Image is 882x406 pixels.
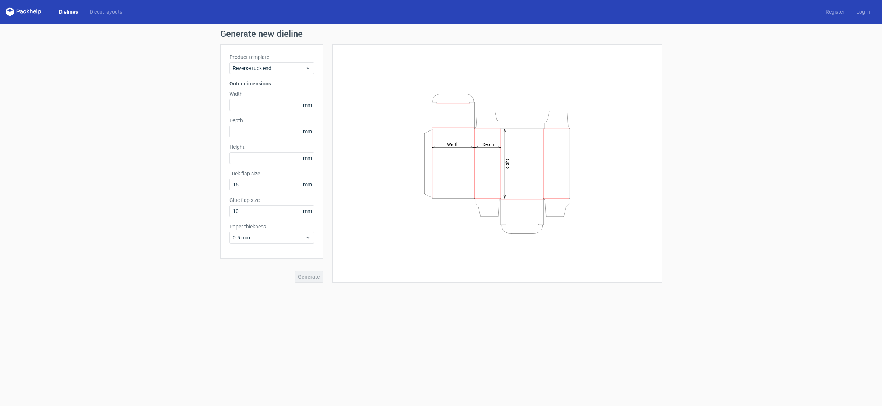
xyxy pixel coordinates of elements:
a: Log in [850,8,876,15]
label: Paper thickness [229,223,314,230]
label: Height [229,143,314,151]
span: mm [301,179,314,190]
span: mm [301,126,314,137]
label: Glue flap size [229,196,314,204]
label: Depth [229,117,314,124]
h3: Outer dimensions [229,80,314,87]
span: mm [301,153,314,164]
span: 0.5 mm [233,234,305,241]
label: Product template [229,53,314,61]
span: mm [301,206,314,217]
a: Register [820,8,850,15]
a: Diecut layouts [84,8,128,15]
tspan: Depth [482,141,494,147]
h1: Generate new dieline [220,29,662,38]
label: Tuck flap size [229,170,314,177]
a: Dielines [53,8,84,15]
span: Reverse tuck end [233,64,305,72]
tspan: Width [447,141,458,147]
tspan: Height [504,158,509,171]
span: mm [301,99,314,111]
label: Width [229,90,314,98]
